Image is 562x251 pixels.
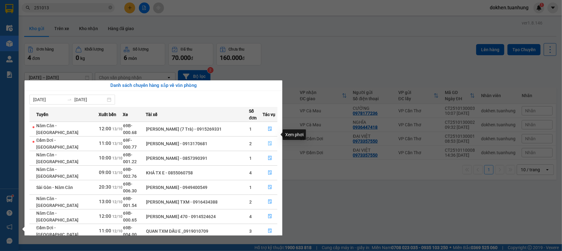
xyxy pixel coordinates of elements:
span: 11:00 [99,228,111,234]
button: file-done [263,153,277,163]
div: [PERSON_NAME] 470 - 0914524624 [146,213,249,220]
button: file-done [263,197,277,207]
div: Xem phơi [283,129,306,140]
span: file-done [268,127,272,132]
button: file-done [263,168,277,178]
span: Năm Căn - [GEOGRAPHIC_DATA] [36,211,78,222]
span: 12:00 [99,213,111,219]
span: Đầm Dơi - [GEOGRAPHIC_DATA] [36,225,78,237]
span: 69B-006.30 [123,182,137,193]
button: file-done [263,212,277,222]
input: Từ ngày [33,96,64,103]
span: phone [36,23,41,28]
span: 12/10 [112,214,122,219]
span: Năm Căn - [GEOGRAPHIC_DATA] [36,123,78,135]
div: [PERSON_NAME] TXM - 0916434388 [146,199,249,205]
span: 69B-004.00 [123,225,137,237]
span: Số đơn [249,108,262,121]
span: 1 [249,156,252,161]
span: file-done [268,170,272,175]
span: file-done [268,141,272,146]
div: [PERSON_NAME] - 0913170681 [146,140,249,147]
div: [PERSON_NAME] - 0857390391 [146,155,249,162]
span: 11:00 [99,141,111,146]
span: 69B-001.54 [123,196,137,208]
span: file-done [268,214,272,219]
span: 1 [249,185,252,190]
span: 69F-000.77 [123,138,137,150]
span: Năm Căn - [GEOGRAPHIC_DATA] [36,152,78,164]
button: file-done [263,124,277,134]
span: 1 [249,127,252,132]
span: Sài Gòn - Năm Căn [36,185,73,190]
input: Đến ngày [74,96,106,103]
button: file-done [263,139,277,149]
button: file-done [263,182,277,192]
span: Năm Căn - [GEOGRAPHIC_DATA] [36,196,78,208]
b: GỬI : VP Cần Thơ [3,39,69,49]
li: 02839.63.63.63 [3,21,118,29]
span: 69B-001.22 [123,152,137,164]
span: environment [36,15,41,20]
span: 2 [249,199,252,204]
span: 13/10 [112,127,122,131]
span: 12:00 [99,126,111,132]
span: Năm Căn - [GEOGRAPHIC_DATA] [36,167,78,179]
span: 4 [249,170,252,175]
div: KHÁ TX E - 0855060758 [146,169,249,176]
span: Tài xế [146,111,157,118]
span: 69B-000.65 [123,211,137,222]
div: [PERSON_NAME] - 0949400549 [146,184,249,191]
span: 20:30 [99,184,111,190]
li: 85 [PERSON_NAME] [3,14,118,21]
span: 10:00 [99,155,111,161]
span: 09:00 [99,170,111,175]
span: Xe [123,111,128,118]
span: 69B-000.68 [123,123,137,135]
span: Xuất bến [99,111,116,118]
div: [PERSON_NAME] (7 Trà) - 0915269331 [146,126,249,132]
span: 13/10 [112,171,122,175]
div: Danh sách chuyến hàng sắp về văn phòng [29,82,277,89]
span: 12/10 [112,229,122,233]
span: 69B-002.76 [123,167,137,179]
span: 12/10 [112,200,122,204]
div: QUAN TXM DẤU E _0919010709 [146,228,249,235]
span: 13:00 [99,199,111,204]
span: 13/10 [112,141,122,146]
span: 13/10 [112,156,122,160]
span: Tác vụ [263,111,275,118]
span: swap-right [67,97,72,102]
span: file-done [268,229,272,234]
span: file-done [268,199,272,204]
b: [PERSON_NAME] [36,4,88,12]
button: file-done [263,226,277,236]
span: 3 [249,229,252,234]
span: Tuyến [36,111,48,118]
span: file-done [268,156,272,161]
span: 2 [249,141,252,146]
span: 4 [249,214,252,219]
span: Đầm Dơi - [GEOGRAPHIC_DATA] [36,138,78,150]
span: 12/10 [112,185,122,190]
span: to [67,97,72,102]
span: file-done [268,185,272,190]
